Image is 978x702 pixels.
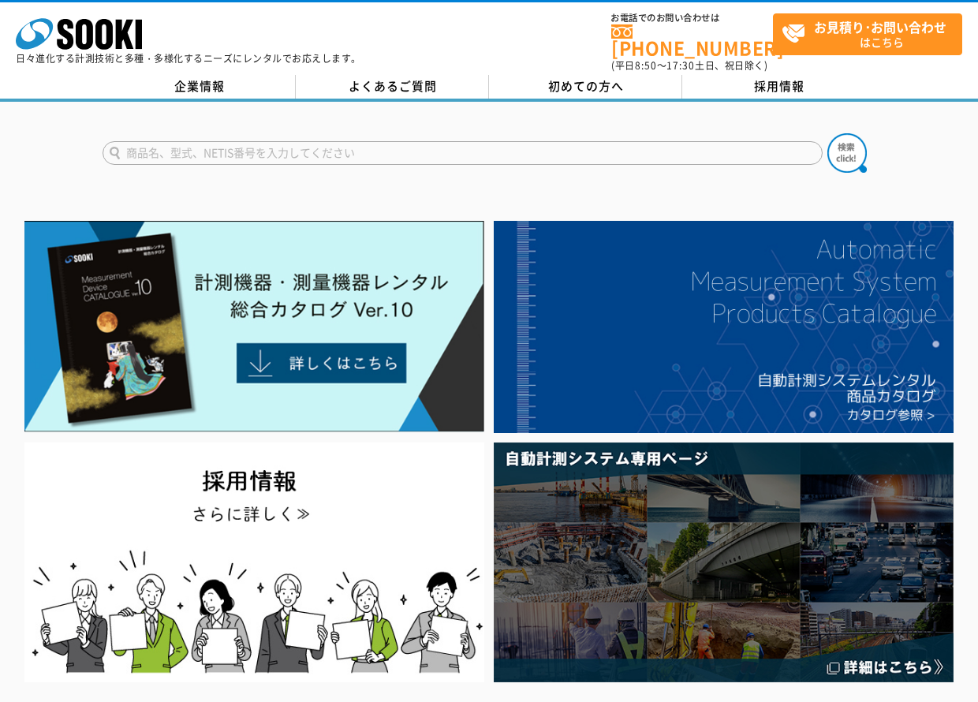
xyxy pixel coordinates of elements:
[494,442,954,681] img: 自動計測システム専用ページ
[782,14,961,54] span: はこちら
[666,58,695,73] span: 17:30
[16,54,361,63] p: 日々進化する計測技術と多種・多様化するニーズにレンタルでお応えします。
[296,75,489,99] a: よくあるご質問
[773,13,962,55] a: お見積り･お問い合わせはこちら
[548,77,624,95] span: 初めての方へ
[827,133,867,173] img: btn_search.png
[24,442,484,681] img: SOOKI recruit
[814,17,946,36] strong: お見積り･お問い合わせ
[682,75,875,99] a: 採用情報
[611,24,773,57] a: [PHONE_NUMBER]
[611,58,767,73] span: (平日 ～ 土日、祝日除く)
[103,75,296,99] a: 企業情報
[103,141,823,165] input: 商品名、型式、NETIS番号を入力してください
[635,58,657,73] span: 8:50
[611,13,773,23] span: お電話でのお問い合わせは
[489,75,682,99] a: 初めての方へ
[24,221,484,431] img: Catalog Ver10
[494,221,954,433] img: 自動計測システムカタログ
